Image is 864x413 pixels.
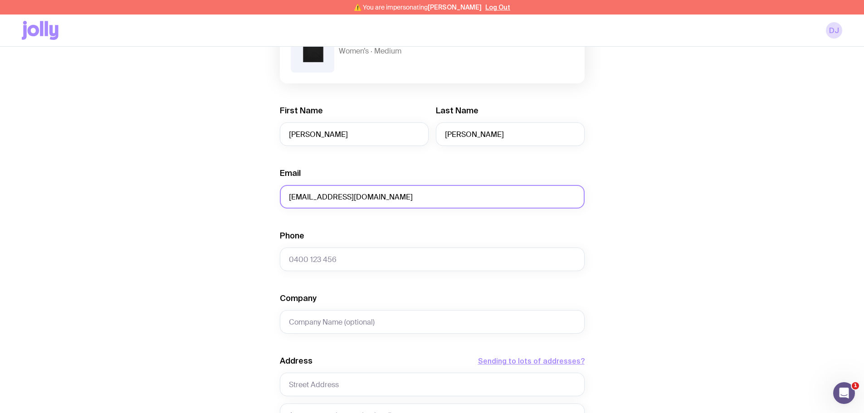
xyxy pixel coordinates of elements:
iframe: Intercom live chat [833,382,855,404]
span: 1 [852,382,859,389]
span: [PERSON_NAME] [428,4,482,11]
input: employee@company.com [280,185,585,209]
button: Log Out [485,4,510,11]
label: Address [280,355,312,366]
button: Sending to lots of addresses? [478,355,585,366]
h5: Women’s · Medium [339,47,427,56]
label: Email [280,168,301,179]
span: ⚠️ You are impersonating [354,4,482,11]
label: Phone [280,230,304,241]
label: Last Name [436,105,478,116]
input: Company Name (optional) [280,310,585,334]
input: Street Address [280,373,585,396]
label: First Name [280,105,323,116]
label: Company [280,293,317,304]
a: DJ [826,22,842,39]
input: Last Name [436,122,585,146]
input: First Name [280,122,429,146]
input: 0400 123 456 [280,248,585,271]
